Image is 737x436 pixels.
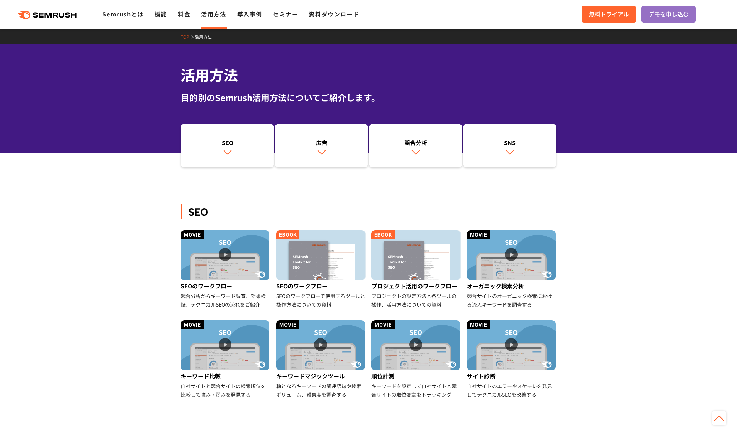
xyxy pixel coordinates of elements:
a: SEOのワークフロー SEOのワークフローで使用するツールと操作方法についての資料 [276,230,366,309]
div: プロジェクトの設定方法と各ツールの操作、活用方法についての資料 [371,292,461,309]
h1: 活用方法 [181,64,556,85]
a: 広告 [275,124,368,168]
span: デモを申し込む [649,10,689,19]
a: SEO [181,124,274,168]
a: サイト診断 自社サイトのエラーやヌケモレを発見してテクニカルSEOを改善する [467,320,557,399]
div: 目的別のSemrush活用方法についてご紹介します。 [181,91,556,104]
a: 機能 [155,10,167,18]
iframe: Help widget launcher [673,408,729,428]
div: SEOのワークフロー [181,280,270,292]
div: サイト診断 [467,370,557,382]
div: SEOのワークフローで使用するツールと操作方法についての資料 [276,292,366,309]
div: 自社サイトのエラーやヌケモレを発見してテクニカルSEOを改善する [467,382,557,399]
a: キーワード比較 自社サイトと競合サイトの検索順位を比較して強み・弱みを発見する [181,320,270,399]
a: 料金 [178,10,190,18]
a: SNS [463,124,556,168]
a: SEOのワークフロー 競合分析からキーワード調査、効果検証、テクニカルSEOの流れをご紹介 [181,230,270,309]
span: 無料トライアル [589,10,629,19]
a: 導入事例 [237,10,262,18]
div: SEO [184,138,270,147]
div: 競合サイトのオーガニック検索における流入キーワードを調査する [467,292,557,309]
a: 競合分析 [369,124,462,168]
a: 活用方法 [201,10,226,18]
div: SEO [181,204,556,219]
div: 広告 [278,138,365,147]
div: SEOのワークフロー [276,280,366,292]
a: Semrushとは [102,10,143,18]
a: 順位計測 キーワードを設定して自社サイトと競合サイトの順位変動をトラッキング [371,320,461,399]
div: オーガニック検索分析 [467,280,557,292]
div: 自社サイトと競合サイトの検索順位を比較して強み・弱みを発見する [181,382,270,399]
a: キーワードマジックツール 軸となるキーワードの関連語句や検索ボリューム、難易度を調査する [276,320,366,399]
div: キーワード比較 [181,370,270,382]
a: オーガニック検索分析 競合サイトのオーガニック検索における流入キーワードを調査する [467,230,557,309]
div: 軸となるキーワードの関連語句や検索ボリューム、難易度を調査する [276,382,366,399]
a: 活用方法 [195,34,217,40]
div: キーワードを設定して自社サイトと競合サイトの順位変動をトラッキング [371,382,461,399]
a: デモを申し込む [641,6,696,23]
a: セミナー [273,10,298,18]
a: 資料ダウンロード [309,10,359,18]
a: 無料トライアル [582,6,636,23]
div: 競合分析 [372,138,459,147]
div: SNS [467,138,553,147]
div: 順位計測 [371,370,461,382]
div: キーワードマジックツール [276,370,366,382]
a: TOP [181,34,195,40]
div: 競合分析からキーワード調査、効果検証、テクニカルSEOの流れをご紹介 [181,292,270,309]
a: プロジェクト活用のワークフロー プロジェクトの設定方法と各ツールの操作、活用方法についての資料 [371,230,461,309]
div: プロジェクト活用のワークフロー [371,280,461,292]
